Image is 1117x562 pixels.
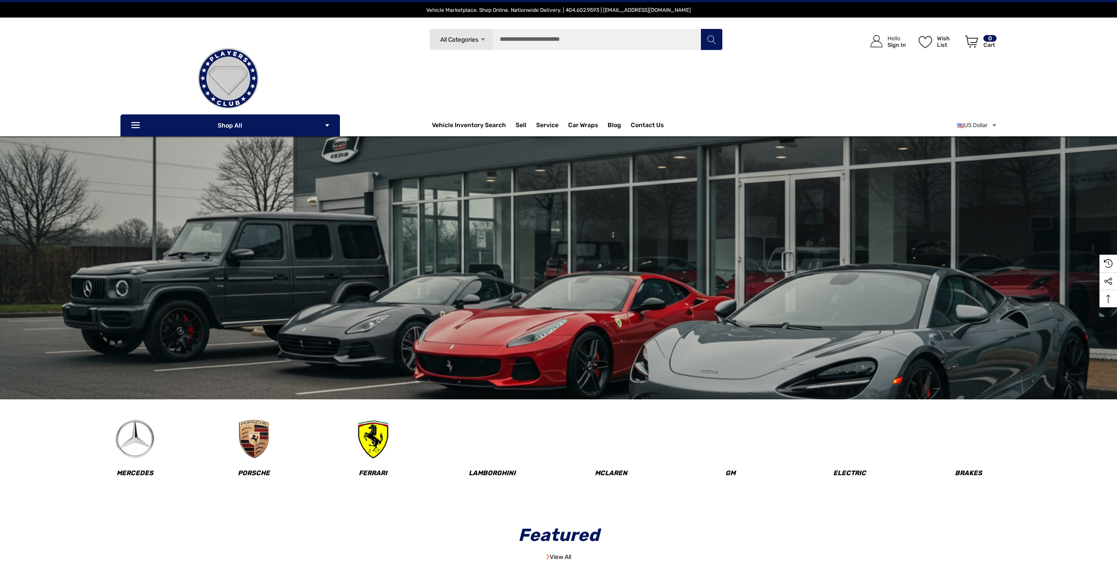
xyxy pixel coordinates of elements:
[195,419,313,488] a: Image Device Porsche
[234,419,274,459] img: Image Device
[672,437,789,488] a: Image Device GM
[426,7,691,13] span: Vehicle Marketplace. Shop Online. Nationwide Delivery. | 404.602.9593 | [EMAIL_ADDRESS][DOMAIN_NAME]
[432,121,506,131] a: Vehicle Inventory Search
[915,26,961,57] a: Wish List Wish List
[937,35,960,48] p: Wish List
[983,42,997,48] p: Cart
[117,469,153,477] span: Mercedes
[546,554,550,560] img: Image Banner
[860,26,910,57] a: Sign in
[469,469,516,477] span: Lamborghini
[440,36,478,43] span: All Categories
[429,28,493,50] a: All Categories Icon Arrow Down Icon Arrow Up
[512,525,605,545] span: Featured
[76,419,194,488] a: Image Device Mercedes
[955,469,982,477] span: Brakes
[957,117,997,134] a: USD
[965,36,978,48] svg: Review Your Cart
[324,122,330,128] svg: Icon Arrow Down
[480,36,486,43] svg: Icon Arrow Down
[887,35,906,42] p: Hello
[359,469,387,477] span: Ferrari
[725,469,735,477] span: GM
[120,114,340,136] p: Shop All
[887,42,906,48] p: Sign In
[314,419,432,488] a: Image Device Ferrari
[631,121,664,131] a: Contact Us
[1104,277,1113,286] svg: Social Media
[961,26,997,60] a: Cart with 0 items
[238,469,270,477] span: Porsche
[870,35,883,47] svg: Icon User Account
[983,35,997,42] p: 0
[516,121,527,131] span: Sell
[833,469,866,477] span: Electric
[130,121,143,131] svg: Icon Line
[919,36,932,48] svg: Wish List
[536,121,558,131] a: Service
[595,469,627,477] span: McLaren
[353,419,393,459] img: Image Device
[1104,259,1113,268] svg: Recently Viewed
[115,419,155,459] img: Image Device
[608,121,621,131] a: Blog
[516,117,536,134] a: Sell
[184,35,272,122] img: Players Club | Cars For Sale
[700,28,722,50] button: Search
[552,437,670,488] a: Image Device McLaren
[568,117,608,134] a: Car Wraps
[546,553,571,561] a: View All
[433,437,551,488] a: Image Device Lamborghini
[1099,295,1117,303] svg: Top
[568,121,598,131] span: Car Wraps
[910,437,1028,488] a: Image Device Brakes
[791,437,908,488] a: Image Device Electric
